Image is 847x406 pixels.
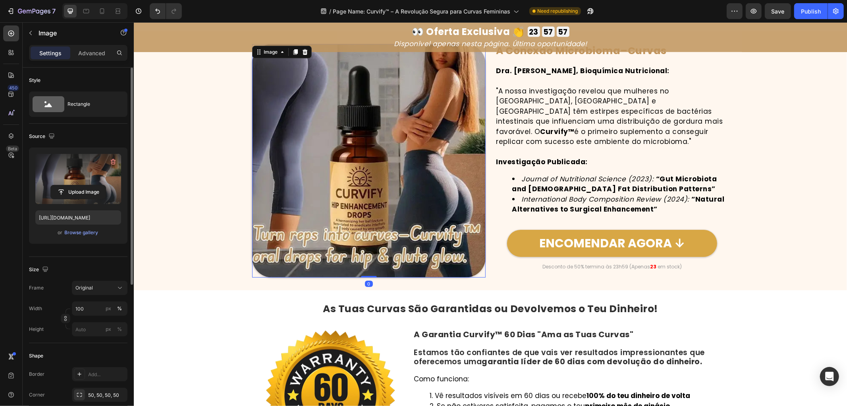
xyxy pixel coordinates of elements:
label: Width [29,305,42,312]
div: Size [29,264,50,275]
div: Browse gallery [65,229,98,236]
p: ENCOMENDAR AGORA ↓ [405,213,551,229]
div: 50, 50, 50, 50 [88,392,125,399]
div: Corner [29,391,45,398]
div: Shape [29,352,43,359]
input: px% [72,322,127,336]
div: px [106,305,111,312]
strong: primeiro mês de ginásio [451,379,536,389]
button: px [115,304,124,313]
i: International Body Composition Review (2024): [388,172,556,182]
strong: Curvify™ [407,105,441,114]
i: Journal of Nutritional Science (2023): [388,152,520,161]
button: Browse gallery [64,229,99,237]
div: Rectangle [68,95,116,113]
div: Add... [88,371,125,378]
button: % [104,324,113,334]
h2: Estamos tão confiantes de que vais ver resultados impressionantes que oferecemos uma [279,325,595,347]
div: Border [29,371,44,378]
p: Settings [39,49,62,57]
strong: As Tuas Curvas São Garantidas ou Devolvemos o Teu Dinheiro! [189,280,524,293]
div: Open Intercom Messenger [820,367,839,386]
div: Source [29,131,56,142]
button: Publish [794,3,828,19]
button: 7 [3,3,59,19]
div: Undo/Redo [150,3,182,19]
a: ENCOMENDAR AGORA ↓ [373,208,583,235]
p: Como funciona: [280,352,594,362]
div: Beta [6,146,19,152]
div: px [106,326,111,333]
span: Save [772,8,785,15]
span: Need republishing [537,8,578,15]
strong: Investigação Publicada: [363,135,454,144]
div: Publish [801,7,821,16]
span: or [58,228,63,237]
button: px [115,324,124,334]
label: Height [29,326,44,333]
p: 7 [52,6,56,16]
div: 450 [8,85,19,91]
button: Original [72,281,127,295]
button: % [104,304,113,313]
label: Frame [29,284,44,291]
input: https://example.com/image.jpg [35,210,121,225]
strong: “Gut Microbiota and [DEMOGRAPHIC_DATA] Fat Distribution Patterns” [378,152,583,172]
button: Save [765,3,791,19]
strong: “Natural Alternatives to Surgical Enhancement” [378,172,591,192]
span: Page Name: Curvify™ – A Revolução Segura para Curvas Femininas [333,7,510,16]
li: Vê resultados visíveis em 60 dias ou recebe [296,369,594,379]
div: % [117,305,122,312]
div: Style [29,77,41,84]
strong: 100% do teu dinheiro de volta [453,369,556,378]
p: Advanced [78,49,105,57]
strong: A Garantia Curvify™ 60 Dias "Ama as Tuas Curvas" [280,307,500,318]
span: / [329,7,331,16]
strong: Dra. [PERSON_NAME], Bioquímica Nutricional: [363,44,536,53]
li: Se não estiveres satisfeita, pagamos o teu [296,379,594,389]
div: % [117,326,122,333]
p: Desconto de 50% termina às 23h59 (Apenas em stock) [363,241,594,248]
div: 0 [231,258,239,265]
input: px% [72,301,127,316]
button: Upload Image [50,185,106,199]
p: Image [39,28,106,38]
p: "A nossa investigação revelou que mulheres no [GEOGRAPHIC_DATA], [GEOGRAPHIC_DATA] e [GEOGRAPHIC_... [363,64,594,125]
iframe: Design area [134,22,847,406]
strong: 23 [516,241,523,248]
span: Original [75,284,93,291]
strong: garantia líder de 60 dias com devolução do dinheiro. [348,334,568,345]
